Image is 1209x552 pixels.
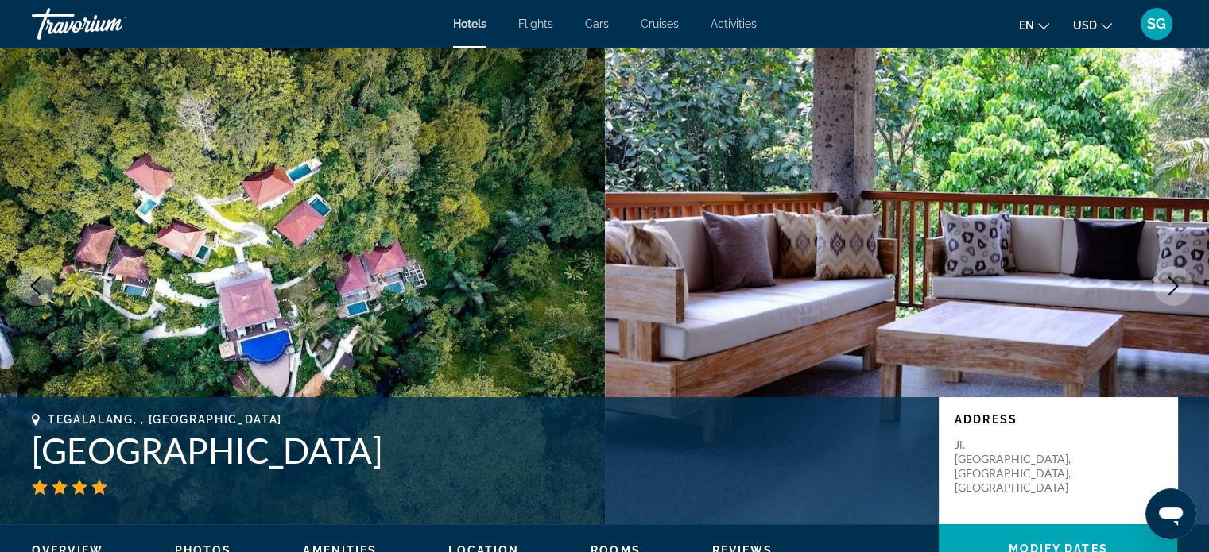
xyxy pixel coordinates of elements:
button: Previous image [16,266,56,306]
a: Activities [711,17,757,30]
button: Change language [1019,14,1049,37]
a: Cruises [641,17,679,30]
a: Hotels [453,17,486,30]
button: User Menu [1136,7,1177,41]
span: en [1019,19,1034,32]
a: Flights [518,17,553,30]
p: Address [955,413,1161,426]
h1: [GEOGRAPHIC_DATA] [32,430,923,471]
a: Cars [585,17,609,30]
button: Next image [1153,266,1193,306]
iframe: Кнопка запуска окна обмена сообщениями [1145,488,1196,539]
span: USD [1073,19,1097,32]
span: Tegalalang, , [GEOGRAPHIC_DATA] [48,413,282,426]
button: Change currency [1073,14,1112,37]
a: Travorium [32,3,191,44]
p: Jl. [GEOGRAPHIC_DATA], [GEOGRAPHIC_DATA], [GEOGRAPHIC_DATA] [955,438,1082,495]
span: SG [1147,16,1166,32]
